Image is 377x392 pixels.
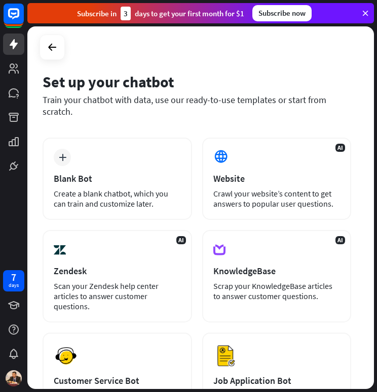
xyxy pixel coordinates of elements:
div: Subscribe in days to get your first month for $1 [77,7,244,20]
span: AI [335,236,345,244]
div: Scrap your KnowledgeBase articles to answer customer questions. [213,281,341,301]
div: Set up your chatbot [43,72,351,91]
div: Customer Service Bot [54,375,181,386]
div: Train your chatbot with data, use our ready-to-use templates or start from scratch. [43,94,351,117]
div: Subscribe now [252,5,312,21]
i: plus [59,154,66,161]
span: AI [335,144,345,152]
div: Job Application Bot [213,375,341,386]
div: Crawl your website’s content to get answers to popular user questions. [213,188,341,209]
div: Zendesk [54,265,181,277]
div: Website [213,173,341,184]
span: AI [176,236,186,244]
div: KnowledgeBase [213,265,341,277]
div: 7 [11,273,16,282]
div: Blank Bot [54,173,181,184]
div: 3 [121,7,131,20]
a: 7 days [3,270,24,291]
div: Scan your Zendesk help center articles to answer customer questions. [54,281,181,311]
div: Create a blank chatbot, which you can train and customize later. [54,188,181,209]
div: days [9,282,19,289]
